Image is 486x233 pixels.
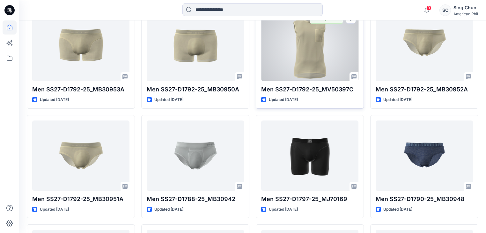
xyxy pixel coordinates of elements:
p: Updated [DATE] [383,206,412,213]
span: 9 [426,5,431,11]
p: Men SS27-D1792-25_MV50397C [261,85,358,94]
a: Men SS27-D1792-25_MB30951A [32,120,129,191]
p: Men SS27-D1792-25_MB30953A [32,85,129,94]
p: Men SS27-D1797-25_MJ70169 [261,195,358,204]
a: Men SS27-D1792-25_MB30953A [32,11,129,81]
div: American Phil [453,12,478,16]
p: Men SS27-D1792-25_MB30952A [376,85,473,94]
p: Men SS27-D1792-25_MB30950A [147,85,244,94]
p: Updated [DATE] [383,97,412,103]
a: Men SS27-D1792-25_MB30950A [147,11,244,81]
p: Men SS27-D1792-25_MB30951A [32,195,129,204]
a: Men SS27-D1797-25_MJ70169 [261,120,358,191]
p: Updated [DATE] [40,206,69,213]
p: Updated [DATE] [269,97,298,103]
p: Men SS27-D1790-25_MB30948 [376,195,473,204]
p: Updated [DATE] [154,97,183,103]
div: Sing Chun [453,4,478,12]
p: Men SS27-D1788-25_MB30942 [147,195,244,204]
div: SC [439,4,451,16]
a: Men SS27-D1792-25_MB30952A [376,11,473,81]
a: Men SS27-D1788-25_MB30942 [147,120,244,191]
a: Men SS27-D1790-25_MB30948 [376,120,473,191]
a: Men SS27-D1792-25_MV50397C [261,11,358,81]
p: Updated [DATE] [154,206,183,213]
p: Updated [DATE] [40,97,69,103]
p: Updated [DATE] [269,206,298,213]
